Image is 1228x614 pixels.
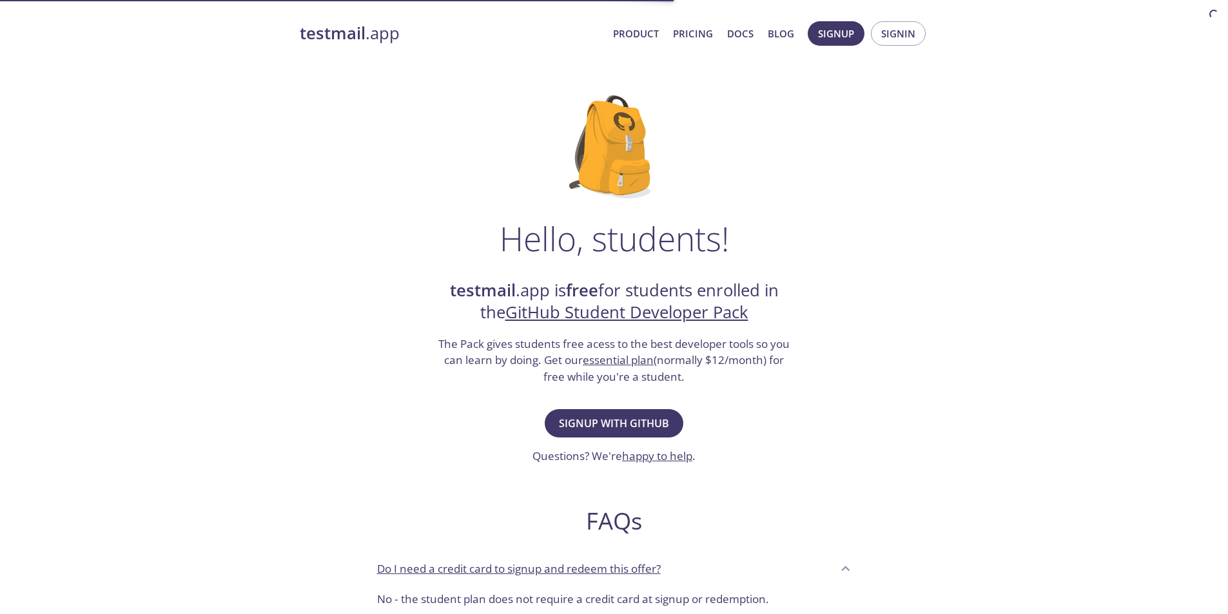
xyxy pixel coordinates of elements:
h2: .app is for students enrolled in the [437,280,792,324]
a: Blog [768,25,794,42]
h2: FAQs [367,506,862,535]
strong: testmail [300,22,365,44]
h1: Hello, students! [500,219,729,258]
button: Signup with GitHub [545,409,683,437]
span: Signin [881,25,915,42]
button: Signup [808,21,864,46]
a: Docs [727,25,754,42]
button: Signin [871,21,926,46]
p: No - the student plan does not require a credit card at signup or redemption. [377,591,852,608]
img: github-student-backpack.png [569,95,659,198]
strong: testmail [450,279,516,302]
h3: Questions? We're . [532,448,696,465]
a: testmail.app [300,23,603,44]
span: Signup [818,25,854,42]
div: Do I need a credit card to signup and redeem this offer? [367,551,862,586]
a: Product [613,25,659,42]
a: happy to help [622,448,692,463]
a: essential plan [583,352,654,367]
a: Pricing [673,25,713,42]
p: Do I need a credit card to signup and redeem this offer? [377,561,661,577]
strong: free [566,279,598,302]
h3: The Pack gives students free acess to the best developer tools so you can learn by doing. Get our... [437,336,792,385]
span: Signup with GitHub [559,414,669,432]
a: GitHub Student Developer Pack [505,301,748,323]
